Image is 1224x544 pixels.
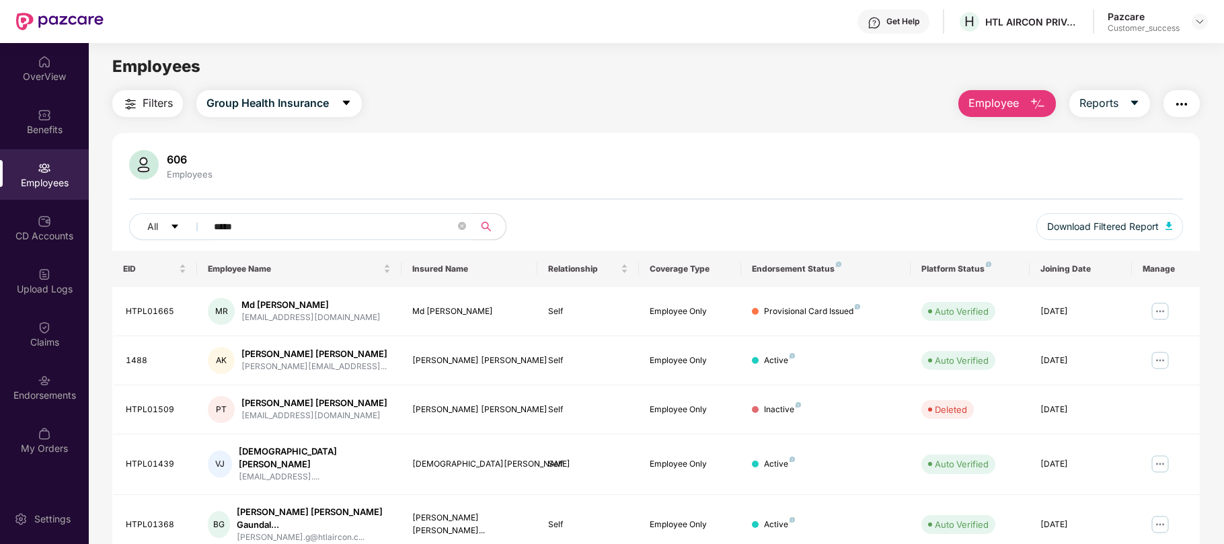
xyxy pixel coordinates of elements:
[1040,458,1121,471] div: [DATE]
[38,161,51,175] img: svg+xml;base64,PHN2ZyBpZD0iRW1wbG95ZWVzIiB4bWxucz0iaHR0cDovL3d3dy53My5vcmcvMjAwMC9zdmciIHdpZHRoPS...
[126,458,186,471] div: HTPL01439
[147,219,158,234] span: All
[1030,96,1046,112] img: svg+xml;base64,PHN2ZyB4bWxucz0iaHR0cDovL3d3dy53My5vcmcvMjAwMC9zdmciIHhtbG5zOnhsaW5rPSJodHRwOi8vd3...
[38,55,51,69] img: svg+xml;base64,PHN2ZyBpZD0iSG9tZSIgeG1sbnM9Imh0dHA6Ly93d3cudzMub3JnLzIwMDAvc3ZnIiB3aWR0aD0iMjAiIG...
[958,90,1056,117] button: Employee
[764,354,795,367] div: Active
[650,305,730,318] div: Employee Only
[129,213,211,240] button: Allcaret-down
[401,251,537,287] th: Insured Name
[38,215,51,228] img: svg+xml;base64,PHN2ZyBpZD0iQ0RfQWNjb3VudHMiIGRhdGEtbmFtZT0iQ0QgQWNjb3VudHMiIHhtbG5zPSJodHRwOi8vd3...
[412,354,527,367] div: [PERSON_NAME] [PERSON_NAME]
[935,457,989,471] div: Auto Verified
[1165,222,1172,230] img: svg+xml;base64,PHN2ZyB4bWxucz0iaHR0cDovL3d3dy53My5vcmcvMjAwMC9zdmciIHhtbG5zOnhsaW5rPSJodHRwOi8vd3...
[921,264,1019,274] div: Platform Status
[986,262,991,267] img: svg+xml;base64,PHN2ZyB4bWxucz0iaHR0cDovL3d3dy53My5vcmcvMjAwMC9zdmciIHdpZHRoPSI4IiBoZWlnaHQ9IjgiIH...
[985,15,1079,28] div: HTL AIRCON PRIVATE LIMITED
[1040,305,1121,318] div: [DATE]
[1149,350,1171,371] img: manageButton
[208,347,235,374] div: AK
[548,518,629,531] div: Self
[14,512,28,526] img: svg+xml;base64,PHN2ZyBpZD0iU2V0dGluZy0yMHgyMCIgeG1sbnM9Imh0dHA6Ly93d3cudzMub3JnLzIwMDAvc3ZnIiB3aW...
[241,397,387,410] div: [PERSON_NAME] [PERSON_NAME]
[208,298,235,325] div: MR
[1040,518,1121,531] div: [DATE]
[412,458,527,471] div: [DEMOGRAPHIC_DATA][PERSON_NAME]
[764,305,860,318] div: Provisional Card Issued
[16,13,104,30] img: New Pazcare Logo
[639,251,741,287] th: Coverage Type
[935,354,989,367] div: Auto Verified
[241,299,381,311] div: Md [PERSON_NAME]
[1129,98,1140,110] span: caret-down
[126,518,186,531] div: HTPL01368
[126,305,186,318] div: HTPL01665
[208,264,380,274] span: Employee Name
[38,108,51,122] img: svg+xml;base64,PHN2ZyBpZD0iQmVuZWZpdHMiIHhtbG5zPSJodHRwOi8vd3d3LnczLm9yZy8yMDAwL3N2ZyIgd2lkdGg9Ij...
[126,354,186,367] div: 1488
[650,403,730,416] div: Employee Only
[112,251,197,287] th: EID
[143,95,173,112] span: Filters
[790,353,795,358] img: svg+xml;base64,PHN2ZyB4bWxucz0iaHR0cDovL3d3dy53My5vcmcvMjAwMC9zdmciIHdpZHRoPSI4IiBoZWlnaHQ9IjgiIH...
[196,90,362,117] button: Group Health Insurancecaret-down
[241,410,387,422] div: [EMAIL_ADDRESS][DOMAIN_NAME]
[650,458,730,471] div: Employee Only
[537,251,640,287] th: Relationship
[473,221,499,232] span: search
[38,374,51,387] img: svg+xml;base64,PHN2ZyBpZD0iRW5kb3JzZW1lbnRzIiB4bWxucz0iaHR0cDovL3d3dy53My5vcmcvMjAwMC9zdmciIHdpZH...
[935,518,989,531] div: Auto Verified
[764,458,795,471] div: Active
[1040,354,1121,367] div: [DATE]
[112,90,183,117] button: Filters
[458,221,466,233] span: close-circle
[964,13,974,30] span: H
[208,396,235,423] div: PT
[38,427,51,440] img: svg+xml;base64,PHN2ZyBpZD0iTXlfT3JkZXJzIiBkYXRhLW5hbWU9Ik15IE9yZGVycyIgeG1sbnM9Imh0dHA6Ly93d3cudz...
[548,458,629,471] div: Self
[239,471,390,483] div: [EMAIL_ADDRESS]....
[1174,96,1190,112] img: svg+xml;base64,PHN2ZyB4bWxucz0iaHR0cDovL3d3dy53My5vcmcvMjAwMC9zdmciIHdpZHRoPSIyNCIgaGVpZ2h0PSIyNC...
[548,354,629,367] div: Self
[790,517,795,522] img: svg+xml;base64,PHN2ZyB4bWxucz0iaHR0cDovL3d3dy53My5vcmcvMjAwMC9zdmciIHdpZHRoPSI4IiBoZWlnaHQ9IjgiIH...
[1069,90,1150,117] button: Reportscaret-down
[237,506,391,531] div: [PERSON_NAME] [PERSON_NAME] Gaundal...
[796,402,801,407] img: svg+xml;base64,PHN2ZyB4bWxucz0iaHR0cDovL3d3dy53My5vcmcvMjAwMC9zdmciIHdpZHRoPSI4IiBoZWlnaHQ9IjgiIH...
[1079,95,1118,112] span: Reports
[123,264,176,274] span: EID
[458,222,466,230] span: close-circle
[1149,301,1171,322] img: manageButton
[1149,514,1171,535] img: manageButton
[197,251,401,287] th: Employee Name
[38,268,51,281] img: svg+xml;base64,PHN2ZyBpZD0iVXBsb2FkX0xvZ3MiIGRhdGEtbmFtZT0iVXBsb2FkIExvZ3MiIHhtbG5zPSJodHRwOi8vd3...
[548,264,619,274] span: Relationship
[129,150,159,180] img: svg+xml;base64,PHN2ZyB4bWxucz0iaHR0cDovL3d3dy53My5vcmcvMjAwMC9zdmciIHhtbG5zOnhsaW5rPSJodHRwOi8vd3...
[341,98,352,110] span: caret-down
[1149,453,1171,475] img: manageButton
[935,403,967,416] div: Deleted
[170,222,180,233] span: caret-down
[790,457,795,462] img: svg+xml;base64,PHN2ZyB4bWxucz0iaHR0cDovL3d3dy53My5vcmcvMjAwMC9zdmciIHdpZHRoPSI4IiBoZWlnaHQ9IjgiIH...
[412,403,527,416] div: [PERSON_NAME] [PERSON_NAME]
[122,96,139,112] img: svg+xml;base64,PHN2ZyB4bWxucz0iaHR0cDovL3d3dy53My5vcmcvMjAwMC9zdmciIHdpZHRoPSIyNCIgaGVpZ2h0PSIyNC...
[650,354,730,367] div: Employee Only
[548,403,629,416] div: Self
[650,518,730,531] div: Employee Only
[752,264,901,274] div: Endorsement Status
[1194,16,1205,27] img: svg+xml;base64,PHN2ZyBpZD0iRHJvcGRvd24tMzJ4MzIiIHhtbG5zPSJodHRwOi8vd3d3LnczLm9yZy8yMDAwL3N2ZyIgd2...
[164,153,215,166] div: 606
[1040,403,1121,416] div: [DATE]
[237,531,391,544] div: [PERSON_NAME].g@htlaircon.c...
[548,305,629,318] div: Self
[764,403,801,416] div: Inactive
[206,95,329,112] span: Group Health Insurance
[1108,23,1180,34] div: Customer_success
[764,518,795,531] div: Active
[836,262,841,267] img: svg+xml;base64,PHN2ZyB4bWxucz0iaHR0cDovL3d3dy53My5vcmcvMjAwMC9zdmciIHdpZHRoPSI4IiBoZWlnaHQ9IjgiIH...
[241,360,387,373] div: [PERSON_NAME][EMAIL_ADDRESS]...
[1047,219,1159,234] span: Download Filtered Report
[412,512,527,537] div: [PERSON_NAME] [PERSON_NAME]...
[886,16,919,27] div: Get Help
[968,95,1019,112] span: Employee
[935,305,989,318] div: Auto Verified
